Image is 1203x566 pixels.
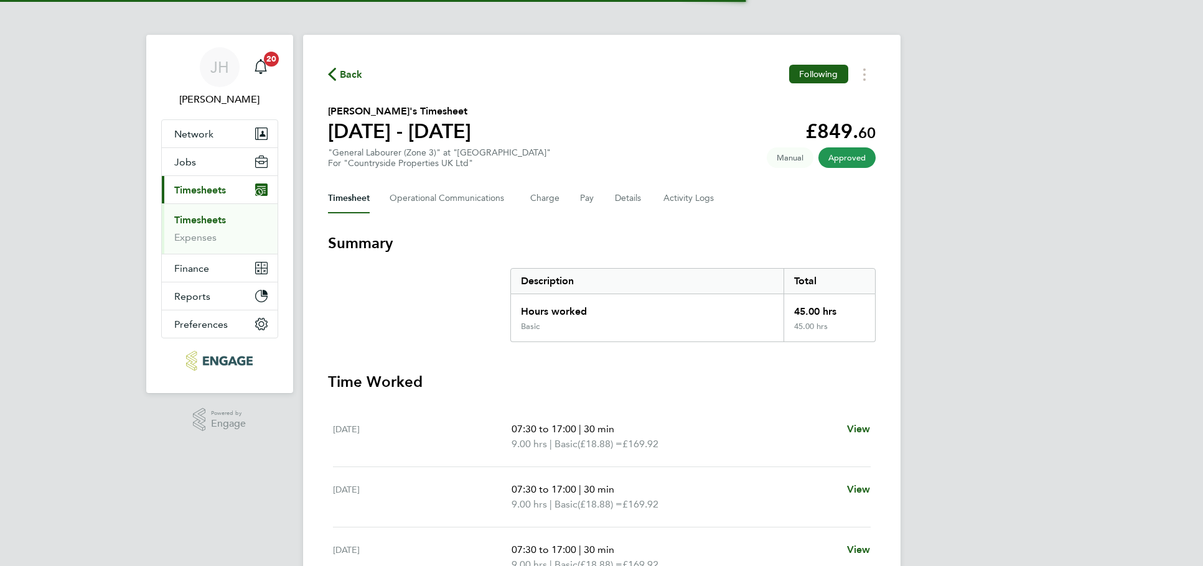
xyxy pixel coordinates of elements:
h3: Summary [328,233,876,253]
span: 30 min [584,423,614,435]
span: Preferences [174,318,228,330]
a: Go to home page [161,351,278,371]
span: 07:30 to 17:00 [512,423,576,435]
span: (£18.88) = [578,438,622,450]
div: "General Labourer (Zone 3)" at "[GEOGRAPHIC_DATA]" [328,147,551,169]
span: JH [210,59,229,75]
button: Pay [580,183,595,213]
span: View [847,423,871,435]
div: Hours worked [511,294,784,322]
button: Finance [162,254,278,282]
a: Timesheets [174,214,226,226]
span: Network [174,128,213,140]
div: Total [784,269,874,294]
span: 30 min [584,483,614,495]
div: Description [511,269,784,294]
div: Basic [521,322,540,332]
span: | [550,438,552,450]
span: Powered by [211,408,246,419]
div: [DATE] [333,422,512,452]
app-decimal: £849. [805,119,876,143]
span: 07:30 to 17:00 [512,544,576,555]
a: JH[PERSON_NAME] [161,47,278,107]
span: | [579,423,581,435]
h2: [PERSON_NAME]'s Timesheet [328,104,471,119]
div: 45.00 hrs [784,322,874,341]
span: Jess Hogan [161,92,278,107]
div: For "Countryside Properties UK Ltd" [328,158,551,169]
span: Reports [174,290,210,302]
button: Charge [530,183,560,213]
span: | [579,483,581,495]
span: 9.00 hrs [512,438,547,450]
button: Jobs [162,148,278,175]
button: Operational Communications [390,183,510,213]
button: Reports [162,282,278,310]
span: | [579,544,581,555]
button: Timesheet [328,183,370,213]
div: [DATE] [333,482,512,512]
button: Following [789,65,848,83]
img: pcrnet-logo-retina.png [186,351,253,371]
h3: Time Worked [328,372,876,392]
button: Details [615,183,644,213]
div: Summary [510,268,876,342]
span: £169.92 [622,438,658,450]
span: 60 [858,124,876,142]
button: Activity Logs [663,183,716,213]
span: This timesheet has been approved. [818,147,876,168]
a: View [847,542,871,557]
button: Preferences [162,310,278,338]
span: £169.92 [622,498,658,510]
span: | [550,498,552,510]
span: 07:30 to 17:00 [512,483,576,495]
span: Following [799,68,838,80]
nav: Main navigation [146,35,293,393]
span: 9.00 hrs [512,498,547,510]
button: Back [328,67,363,82]
span: Back [340,67,363,82]
span: Jobs [174,156,196,168]
div: 45.00 hrs [784,294,874,322]
div: Timesheets [162,203,278,254]
a: View [847,482,871,497]
button: Timesheets Menu [853,65,876,84]
button: Timesheets [162,176,278,203]
span: Timesheets [174,184,226,196]
span: Finance [174,262,209,274]
a: 20 [248,47,273,87]
a: View [847,422,871,437]
span: 30 min [584,544,614,555]
span: View [847,544,871,555]
span: View [847,483,871,495]
a: Powered byEngage [193,408,246,432]
span: 20 [264,52,279,67]
span: This timesheet was manually created. [767,147,813,168]
span: Basic [555,437,578,452]
span: (£18.88) = [578,498,622,510]
h1: [DATE] - [DATE] [328,119,471,144]
span: Engage [211,419,246,429]
a: Expenses [174,231,217,243]
button: Network [162,120,278,147]
span: Basic [555,497,578,512]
